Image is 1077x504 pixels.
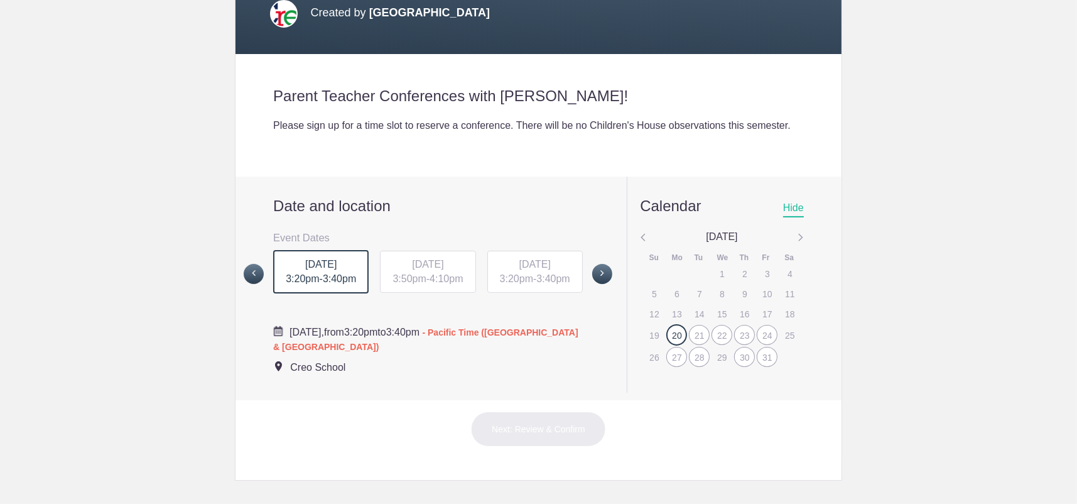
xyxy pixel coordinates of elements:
span: [DATE] [412,259,443,270]
div: 15 [712,304,732,323]
div: 26 [644,348,664,366]
div: Su [649,253,659,263]
div: 3 [757,264,777,283]
div: Fr [762,253,772,263]
div: 17 [757,304,777,323]
img: Angle left gray [798,230,804,246]
div: 25 [779,326,800,344]
div: 18 [779,304,800,323]
button: [DATE] 3:20pm-3:40pm [487,250,583,294]
button: Next: Review & Confirm [471,412,606,447]
div: Th [740,253,750,263]
div: 20 [666,324,687,346]
h2: Date and location [273,197,583,216]
div: 1 [712,264,732,283]
div: 7 [689,284,710,303]
div: - [380,251,475,293]
div: 16 [734,304,755,323]
div: 28 [689,347,710,367]
button: [DATE] 3:20pm-3:40pm [273,249,369,295]
span: from to [273,327,578,352]
div: 19 [644,326,664,344]
button: [DATE] 3:50pm-4:10pm [379,250,476,294]
div: 29 [712,348,732,366]
div: 31 [757,347,777,367]
div: 27 [666,347,687,367]
div: 8 [712,284,732,303]
div: 12 [644,304,664,323]
span: 3:20pm [500,273,533,284]
div: - [487,251,583,293]
div: 9 [734,284,755,303]
div: Please sign up for a time slot to reserve a conference. There will be no Children's House observa... [273,118,804,133]
div: 13 [666,304,687,323]
div: 6 [666,284,687,303]
div: Sa [785,253,795,263]
span: 3:40pm [323,273,356,284]
span: [DATE], [290,327,324,337]
span: [DATE] [305,259,337,270]
span: [DATE] [519,259,551,270]
div: 22 [712,325,732,345]
span: 3:50pm [392,273,426,284]
span: 3:40pm [386,327,419,337]
span: [DATE] [706,231,737,242]
div: 2 [734,264,755,283]
span: 3:40pm [536,273,570,284]
span: 3:20pm [286,273,319,284]
span: 3:20pm [344,327,377,337]
span: Hide [783,202,804,217]
div: 10 [757,284,777,303]
div: 21 [689,325,710,345]
div: 23 [734,325,755,345]
img: Angle left gray [640,230,646,246]
div: 24 [757,325,777,345]
div: 14 [689,304,710,323]
span: - Pacific Time ([GEOGRAPHIC_DATA] & [GEOGRAPHIC_DATA]) [273,327,578,352]
h2: Parent Teacher Conferences with [PERSON_NAME]! [273,87,804,106]
div: 11 [779,284,800,303]
h3: Event Dates [273,228,583,247]
span: Creo School [290,362,345,373]
div: 30 [734,347,755,367]
div: - [273,250,369,294]
div: Mo [672,253,682,263]
img: Cal purple [273,326,283,336]
div: Tu [695,253,705,263]
div: We [717,253,727,263]
div: 5 [644,284,664,303]
img: Event location [275,361,282,371]
div: Calendar [640,197,701,216]
span: [GEOGRAPHIC_DATA] [369,6,490,19]
span: 4:10pm [430,273,463,284]
div: 4 [779,264,800,283]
